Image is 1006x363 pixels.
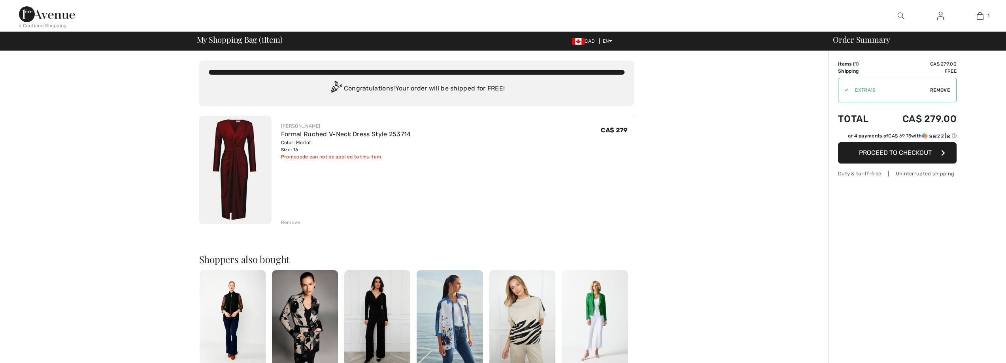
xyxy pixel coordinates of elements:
span: CA$ 279 [601,126,627,134]
img: search the website [898,11,904,21]
td: Total [838,105,881,132]
div: < Continue Shopping [19,22,67,29]
span: CAD [572,38,598,44]
td: Shipping [838,68,881,75]
a: Formal Ruched V-Neck Dress Style 253714 [281,130,411,138]
img: Congratulation2.svg [328,81,344,97]
input: Promo code [849,78,930,102]
span: EN [603,38,613,44]
a: 1 [961,11,999,21]
span: My Shopping Bag ( Item) [197,36,283,43]
div: Order Summary [823,36,1001,43]
div: Color: Merlot Size: 16 [281,139,411,153]
img: Canadian Dollar [572,38,585,45]
div: or 4 payments of with [848,132,957,139]
img: Sezzle [922,132,950,139]
span: 1 [987,12,989,19]
div: Congratulations! Your order will be shipped for FREE! [209,81,625,97]
div: or 4 payments ofCA$ 69.75withSezzle Click to learn more about Sezzle [838,132,957,142]
td: Items ( ) [838,60,881,68]
div: ✔ [838,87,849,94]
span: CA$ 69.75 [888,133,911,139]
span: Remove [930,87,950,94]
img: My Info [937,11,944,21]
td: CA$ 279.00 [881,105,957,132]
td: CA$ 279.00 [881,60,957,68]
h2: Shoppers also bought [199,254,634,264]
td: Free [881,68,957,75]
img: 1ère Avenue [19,6,75,22]
div: [PERSON_NAME] [281,122,411,130]
div: Promocode can not be applied to this item [281,153,411,160]
div: Remove [281,219,300,226]
button: Proceed to Checkout [838,142,957,164]
span: Proceed to Checkout [859,149,932,156]
span: 1 [261,34,264,44]
div: Duty & tariff-free | Uninterrupted shipping [838,170,957,177]
span: 1 [855,61,857,67]
img: Formal Ruched V-Neck Dress Style 253714 [199,116,272,224]
img: My Bag [977,11,983,21]
a: Sign In [931,11,950,21]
